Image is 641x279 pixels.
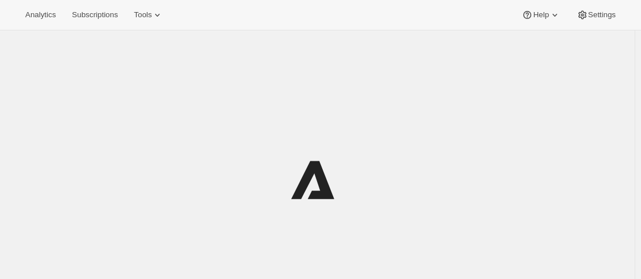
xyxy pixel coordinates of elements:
[18,7,63,23] button: Analytics
[25,10,56,20] span: Analytics
[65,7,125,23] button: Subscriptions
[570,7,623,23] button: Settings
[533,10,549,20] span: Help
[127,7,170,23] button: Tools
[72,10,118,20] span: Subscriptions
[134,10,152,20] span: Tools
[515,7,567,23] button: Help
[588,10,616,20] span: Settings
